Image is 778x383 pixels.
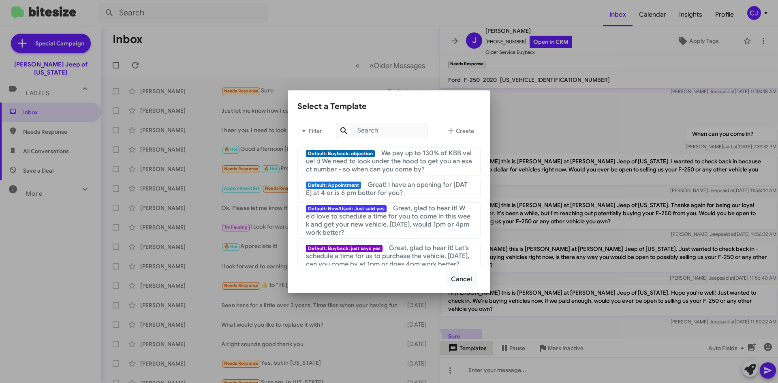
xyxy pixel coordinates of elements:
[336,123,427,138] input: Search
[306,205,387,212] span: Default: New/Used: Just said yes
[306,245,383,252] span: Default: Buyback: just says yes
[306,181,468,197] span: Great! I have an opening for [DATE] at 4 or is 6 pm better for you?
[297,100,481,113] div: Select a Template
[306,182,361,189] span: Default: Appointment
[306,244,469,268] span: Great, glad to hear it! Let's schedule a time for us to purchase the vehicle. [DATE], can you com...
[446,272,477,287] button: Cancel
[297,121,323,141] button: Filter
[306,149,472,173] span: We pay up to 130% of KBB value! :) We need to look under the hood to get you an exact number - so...
[306,150,375,157] span: Default: Buyback: objection
[446,124,474,138] span: Create
[297,124,323,138] span: Filter
[440,121,481,141] button: Create
[306,204,470,237] span: Great, glad to hear it! We'd love to schedule a time for you to come in this week and get your ne...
